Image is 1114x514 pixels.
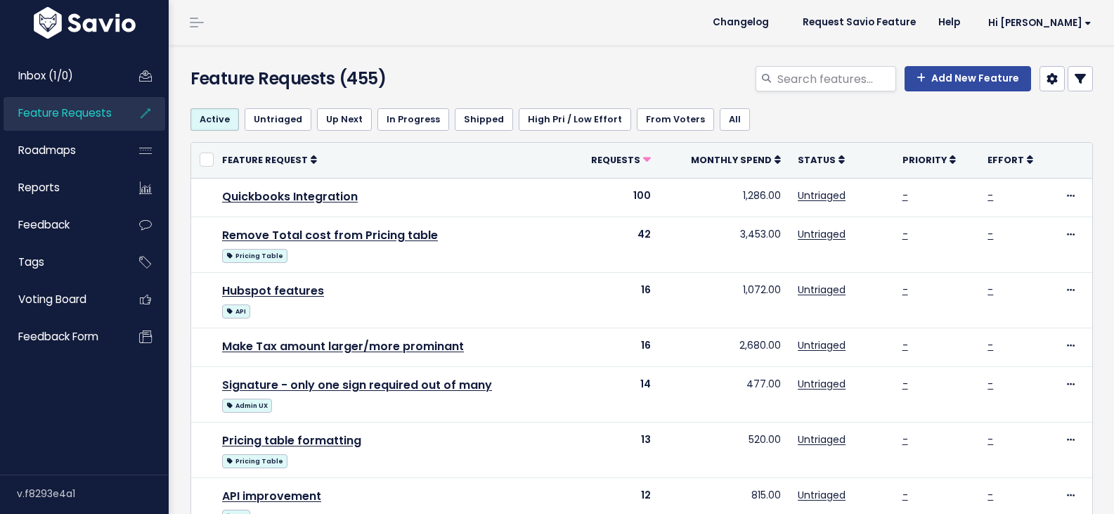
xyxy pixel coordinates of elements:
td: 1,072.00 [659,272,789,328]
a: - [902,432,908,446]
a: - [902,283,908,297]
a: Untriaged [798,432,846,446]
a: Effort [987,153,1033,167]
a: Pricing table formatting [222,432,361,449]
td: 13 [566,422,659,477]
a: Untriaged [245,108,311,131]
a: Feedback [4,209,117,241]
a: Reports [4,172,117,204]
a: Tags [4,246,117,278]
a: Request Savio Feature [791,12,927,33]
a: Help [927,12,971,33]
a: - [987,488,993,502]
ul: Filter feature requests [190,108,1093,131]
a: Untriaged [798,488,846,502]
a: Up Next [317,108,372,131]
td: 16 [566,328,659,366]
a: - [902,338,908,352]
a: Untriaged [798,377,846,391]
span: Roadmaps [18,143,76,158]
span: Pricing Table [222,454,287,468]
span: Voting Board [18,292,86,307]
a: Untriaged [798,283,846,297]
a: Shipped [455,108,513,131]
span: Effort [987,154,1024,166]
a: All [720,108,750,131]
span: Changelog [713,18,769,27]
a: Feature Request [222,153,317,167]
span: Monthly spend [691,154,772,166]
td: 1,286.00 [659,178,789,217]
span: Priority [902,154,947,166]
span: Tags [18,255,44,269]
td: 100 [566,178,659,217]
span: Requests [591,154,640,166]
a: - [987,188,993,203]
a: - [902,488,908,502]
a: Priority [902,153,956,167]
input: Search features... [776,66,896,91]
a: Status [798,153,845,167]
a: Active [190,108,239,131]
a: From Voters [637,108,714,131]
td: 2,680.00 [659,328,789,366]
td: 477.00 [659,366,789,422]
a: High Pri / Low Effort [519,108,631,131]
span: Feedback [18,217,70,232]
h4: Feature Requests (455) [190,66,477,91]
a: In Progress [377,108,449,131]
a: Untriaged [798,227,846,241]
span: Inbox (1/0) [18,68,73,83]
a: Voting Board [4,283,117,316]
td: 520.00 [659,422,789,477]
a: Feedback form [4,321,117,353]
a: - [902,227,908,241]
a: - [987,377,993,391]
td: 3,453.00 [659,217,789,272]
div: v.f8293e4a1 [17,475,169,512]
a: API improvement [222,488,321,504]
a: - [987,283,993,297]
a: - [902,377,908,391]
a: API [222,302,250,319]
a: Untriaged [798,188,846,203]
a: Hi [PERSON_NAME] [971,12,1103,34]
span: Pricing Table [222,249,287,263]
span: API [222,304,250,319]
a: - [902,188,908,203]
a: Add New Feature [905,66,1031,91]
a: Quickbooks Integration [222,188,358,205]
td: 14 [566,366,659,422]
a: Requests [591,153,651,167]
span: Feedback form [18,329,98,344]
span: Hi [PERSON_NAME] [988,18,1092,28]
span: Feature Request [222,154,308,166]
span: Status [798,154,836,166]
span: Admin UX [222,399,272,413]
a: Inbox (1/0) [4,60,117,92]
a: Untriaged [798,338,846,352]
a: Roadmaps [4,134,117,167]
a: Remove Total cost from Pricing table [222,227,438,243]
a: Monthly spend [691,153,781,167]
td: 42 [566,217,659,272]
a: Hubspot features [222,283,324,299]
td: 16 [566,272,659,328]
img: logo-white.9d6f32f41409.svg [30,7,139,39]
a: - [987,432,993,446]
span: Reports [18,180,60,195]
a: Feature Requests [4,97,117,129]
a: Pricing Table [222,451,287,469]
span: Feature Requests [18,105,112,120]
a: Signature - only one sign required out of many [222,377,492,393]
a: - [987,338,993,352]
a: Admin UX [222,396,272,413]
a: Pricing Table [222,246,287,264]
a: Make Tax amount larger/more prominant [222,338,464,354]
a: - [987,227,993,241]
